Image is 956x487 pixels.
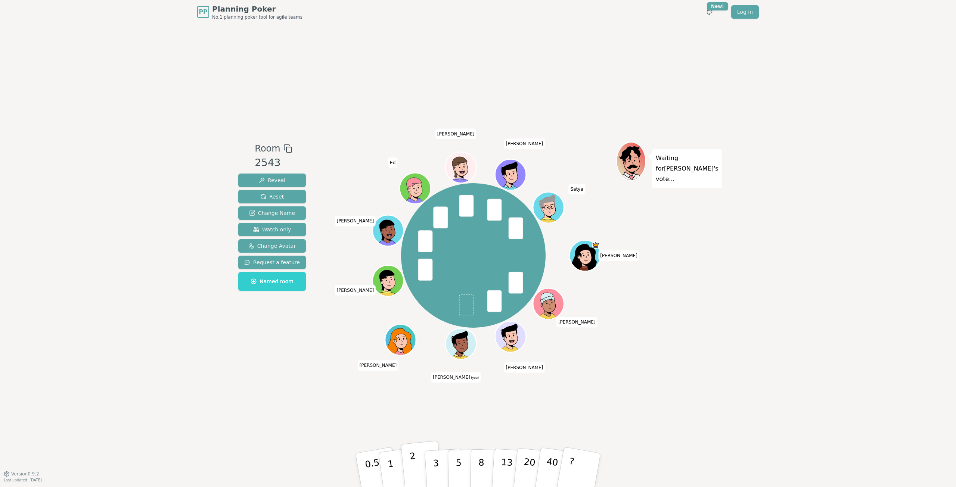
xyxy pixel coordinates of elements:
[4,478,42,482] span: Last updated: [DATE]
[358,360,399,371] span: Click to change your name
[238,239,306,253] button: Change Avatar
[335,285,376,295] span: Click to change your name
[388,157,397,168] span: Click to change your name
[731,5,759,19] a: Log in
[703,5,716,19] button: New!
[504,138,545,149] span: Click to change your name
[255,155,292,171] div: 2543
[255,142,280,155] span: Room
[431,372,481,383] span: Click to change your name
[446,329,475,358] button: Click to change your avatar
[238,174,306,187] button: Reveal
[238,272,306,291] button: Named room
[707,2,728,10] div: New!
[197,4,302,20] a: PPPlanning PokerNo.1 planning poker tool for agile teams
[248,242,296,250] span: Change Avatar
[260,193,284,200] span: Reset
[244,259,300,266] span: Request a feature
[212,4,302,14] span: Planning Poker
[556,317,597,327] span: Click to change your name
[238,223,306,236] button: Watch only
[11,471,39,477] span: Version 0.9.2
[199,7,207,16] span: PP
[592,241,599,249] span: Nancy is the host
[4,471,39,477] button: Version0.9.2
[335,216,376,226] span: Click to change your name
[238,256,306,269] button: Request a feature
[569,184,585,194] span: Click to change your name
[249,209,295,217] span: Change Name
[253,226,291,233] span: Watch only
[504,362,545,372] span: Click to change your name
[470,376,479,380] span: (you)
[251,278,294,285] span: Named room
[598,250,639,261] span: Click to change your name
[435,128,477,139] span: Click to change your name
[238,206,306,220] button: Change Name
[212,14,302,20] span: No.1 planning poker tool for agile teams
[238,190,306,203] button: Reset
[259,177,285,184] span: Reveal
[656,153,718,184] p: Waiting for [PERSON_NAME] 's vote...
